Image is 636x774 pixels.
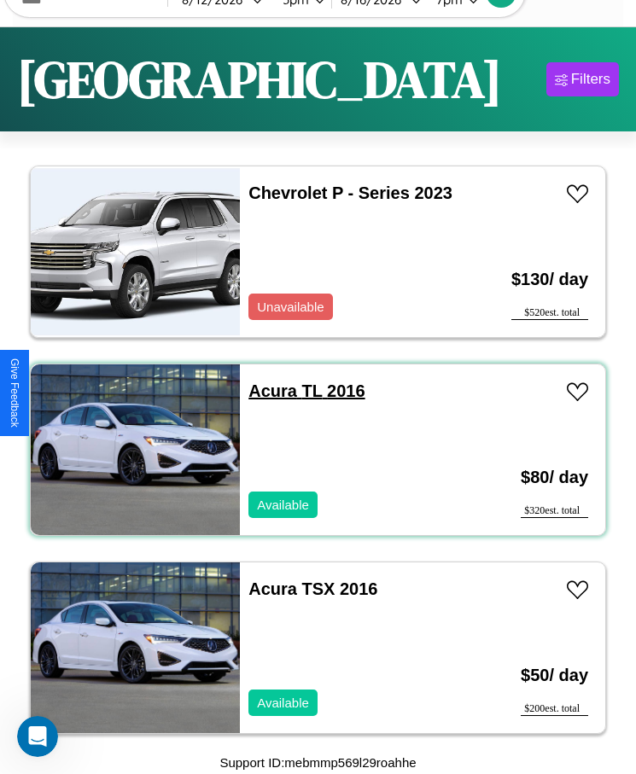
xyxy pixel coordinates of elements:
[219,751,416,774] p: Support ID: mebmmp569l29roahhe
[521,649,588,702] h3: $ 50 / day
[248,183,452,202] a: Chevrolet P - Series 2023
[17,716,58,757] iframe: Intercom live chat
[257,295,324,318] p: Unavailable
[248,579,377,598] a: Acura TSX 2016
[9,358,20,428] div: Give Feedback
[257,691,309,714] p: Available
[17,44,502,114] h1: [GEOGRAPHIC_DATA]
[248,381,365,400] a: Acura TL 2016
[546,62,619,96] button: Filters
[257,493,309,516] p: Available
[511,306,588,320] div: $ 520 est. total
[521,702,588,716] div: $ 200 est. total
[511,253,588,306] h3: $ 130 / day
[521,504,588,518] div: $ 320 est. total
[571,71,610,88] div: Filters
[521,451,588,504] h3: $ 80 / day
